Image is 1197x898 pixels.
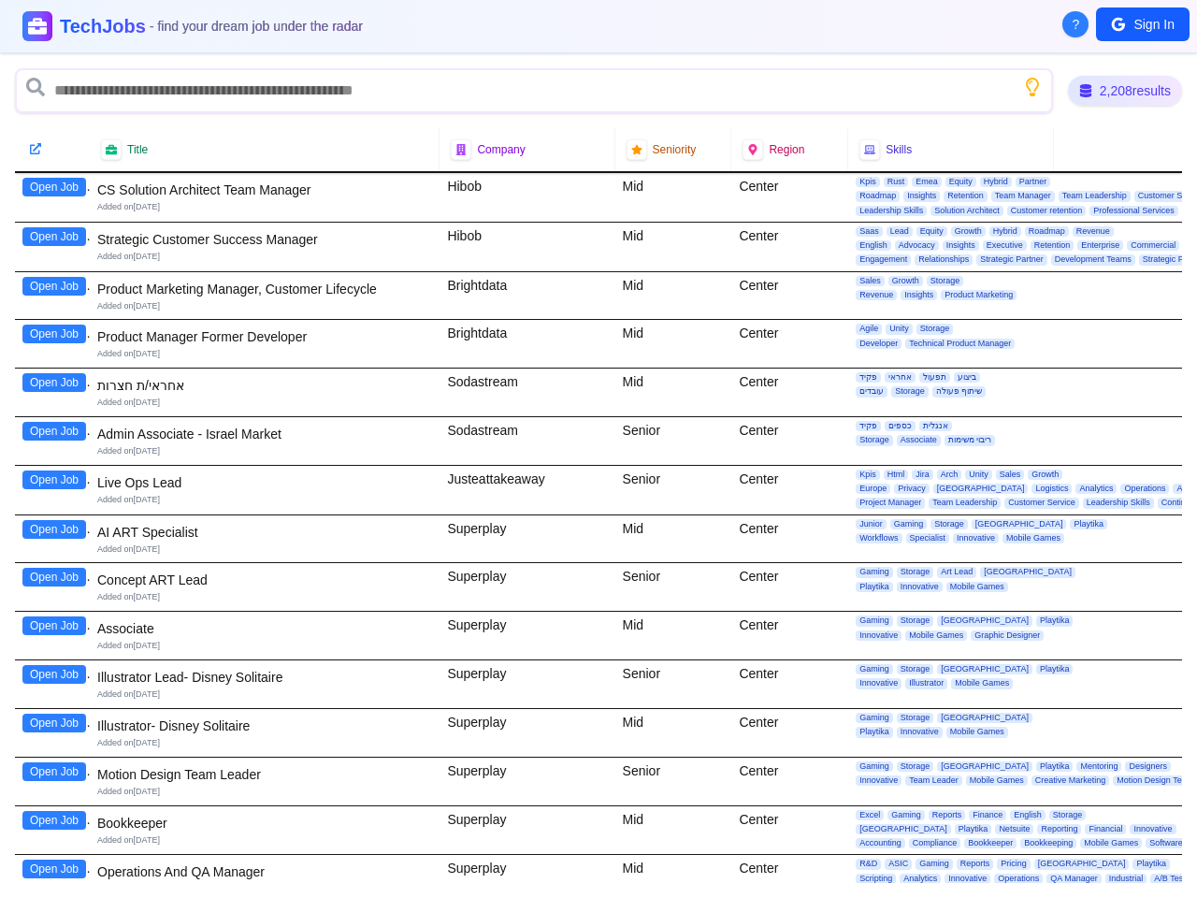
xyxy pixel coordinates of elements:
div: Center [731,173,848,222]
span: אחראי [885,372,916,383]
div: Sodastream [440,417,614,465]
span: Reports [957,859,994,869]
span: פקיד [856,421,881,431]
span: ביצוע [954,372,980,383]
div: Added on [DATE] [97,737,432,749]
div: Superplay [440,515,614,563]
span: Playtika [1132,859,1170,869]
span: Playtika [955,824,992,834]
button: Sign In [1096,7,1190,41]
span: Mobile Games [966,775,1028,786]
span: Bookkeeper [964,838,1017,848]
span: [GEOGRAPHIC_DATA] [937,713,1032,723]
span: Gaming [856,567,893,577]
div: Added on [DATE] [97,445,432,457]
div: אחראי/ת חצרות [97,376,432,395]
span: Relationships [915,254,973,265]
div: Bookkeeper [97,814,432,833]
span: Team Leadership [929,498,1001,508]
span: ? [1073,15,1080,34]
span: Innovative [897,727,943,737]
span: Seniority [653,142,697,157]
h1: TechJobs [60,13,363,39]
span: Privacy [894,484,930,494]
div: Mid [615,223,732,271]
span: Pricing [997,859,1031,869]
span: Html [884,470,909,480]
div: Senior [615,466,732,514]
span: [GEOGRAPHIC_DATA] [972,519,1067,529]
span: Storage [897,664,934,674]
span: Playtika [1036,616,1074,626]
span: Commercial [1127,240,1179,251]
span: Unity [965,470,992,480]
span: Storage [927,276,964,286]
span: Region [769,142,804,157]
div: Mid [615,320,732,368]
div: Added on [DATE] [97,688,432,701]
div: Mid [615,369,732,416]
span: Storage [916,324,954,334]
span: Playtika [1070,519,1107,529]
span: Insights [943,240,979,251]
span: Gaming [856,616,893,626]
span: Specialist [906,533,950,543]
span: Advocacy [895,240,939,251]
span: אנגלית [919,421,952,431]
button: Open Job [22,178,86,196]
span: Playtika [856,727,893,737]
div: Product Manager Former Developer [97,327,432,346]
div: Hibob [440,223,614,271]
span: Growth [951,226,986,237]
div: Operations And QA Manager [97,862,432,881]
span: Agile [856,324,882,334]
span: Professional Services [1089,206,1178,216]
span: Enterprise [1077,240,1123,251]
span: Storage [897,761,934,772]
div: Center [731,369,848,416]
div: Center [731,223,848,271]
span: Kpis [856,177,880,187]
button: Open Job [22,277,86,296]
span: Mobile Games [1002,533,1064,543]
div: Senior [615,660,732,708]
span: Associate [897,435,941,445]
span: Art Lead [937,567,976,577]
span: English [1010,810,1046,820]
div: Added on [DATE] [97,300,432,312]
span: Innovative [856,775,901,786]
span: Innovative [1130,824,1175,834]
span: Team Leadership [1059,191,1131,201]
span: Analytics [900,874,941,884]
span: Revenue [856,290,897,300]
button: Open Job [22,568,86,587]
span: Storage [897,713,934,723]
span: Europe [856,484,890,494]
div: Added on [DATE] [97,397,432,409]
div: Added on [DATE] [97,640,432,652]
span: Storage [1049,810,1087,820]
span: Operations [1120,484,1169,494]
div: Superplay [440,806,614,855]
div: Center [731,417,848,465]
span: Bookkeeping [1020,838,1076,848]
div: Center [731,806,848,855]
span: Reporting [1037,824,1081,834]
div: CS Solution Architect Team Manager [97,181,432,199]
span: Insights [901,290,937,300]
div: Center [731,758,848,805]
div: Center [731,563,848,611]
div: Motion Design Team Leader [97,765,432,784]
span: Customer Service [1004,498,1079,508]
div: Mid [615,515,732,563]
span: ריבוי משימות [945,435,996,445]
button: Open Job [22,227,86,246]
span: שיתוף פעולה [932,386,987,397]
span: Excel [856,810,884,820]
div: Center [731,709,848,757]
div: Brightdata [440,272,614,320]
div: Senior [615,758,732,805]
div: Center [731,466,848,514]
span: Hybrid [980,177,1012,187]
span: Designers [1125,761,1171,772]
